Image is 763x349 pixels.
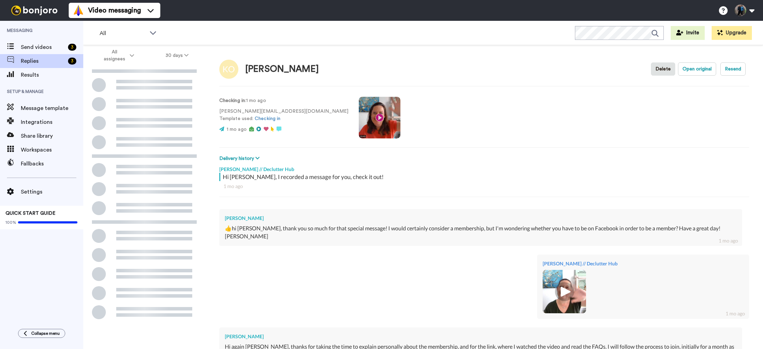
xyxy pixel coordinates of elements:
[31,331,60,336] span: Collapse menu
[225,224,737,240] div: 👍hi [PERSON_NAME], thank you so much for that special message! I would certainly consider a membe...
[85,46,150,65] button: All assignees
[21,118,83,126] span: Integrations
[219,97,348,104] p: : 1 mo ago
[219,60,238,79] img: Image of Kellie O'Brien
[21,188,83,196] span: Settings
[543,260,744,267] div: [PERSON_NAME] // Declutter Hub
[555,282,574,301] img: ic_play_thick.png
[225,215,737,222] div: [PERSON_NAME]
[543,270,586,313] img: 1245fed4-a73e-4c8a-8eef-91f05f655193-thumb.jpg
[21,132,83,140] span: Share library
[18,329,65,338] button: Collapse menu
[219,155,262,162] button: Delivery history
[678,62,716,76] button: Open original
[21,160,83,168] span: Fallbacks
[245,64,319,74] div: [PERSON_NAME]
[255,116,280,121] a: Checking in
[6,220,16,225] span: 100%
[225,333,737,340] div: [PERSON_NAME]
[223,173,747,181] div: Hi [PERSON_NAME], I recorded a message for you, check it out!
[719,237,738,244] div: 1 mo ago
[21,57,65,65] span: Replies
[21,71,83,79] span: Results
[671,26,705,40] button: Invite
[651,62,675,76] button: Delete
[100,49,128,62] span: All assignees
[21,43,65,51] span: Send videos
[21,104,83,112] span: Message template
[219,162,749,173] div: [PERSON_NAME] // Declutter Hub
[73,5,84,16] img: vm-color.svg
[100,29,146,37] span: All
[8,6,60,15] img: bj-logo-header-white.svg
[219,108,348,122] p: [PERSON_NAME][EMAIL_ADDRESS][DOMAIN_NAME] Template used:
[6,211,56,216] span: QUICK START GUIDE
[88,6,141,15] span: Video messaging
[219,98,245,103] strong: Checking in
[68,44,76,51] div: 3
[68,58,76,65] div: 3
[223,183,745,190] div: 1 mo ago
[720,62,746,76] button: Resend
[726,310,745,317] div: 1 mo ago
[150,49,204,62] button: 30 days
[227,127,247,132] span: 1 mo ago
[21,146,83,154] span: Workspaces
[712,26,752,40] button: Upgrade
